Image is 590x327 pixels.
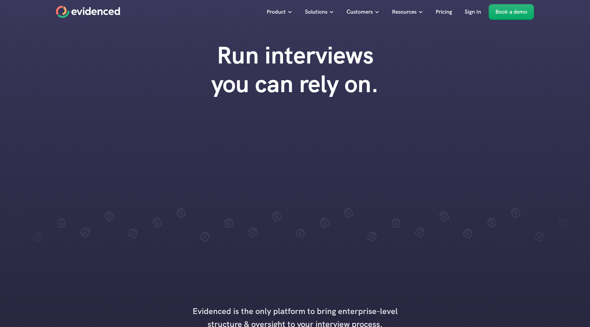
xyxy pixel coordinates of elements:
[305,8,327,16] p: Solutions
[198,41,392,98] h1: Run interviews you can rely on.
[489,4,534,20] a: Book a demo
[465,8,481,16] p: Sign In
[431,4,457,20] a: Pricing
[392,8,417,16] p: Resources
[436,8,452,16] p: Pricing
[347,8,373,16] p: Customers
[267,8,286,16] p: Product
[495,8,527,16] p: Book a demo
[460,4,486,20] a: Sign In
[56,6,120,18] a: Home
